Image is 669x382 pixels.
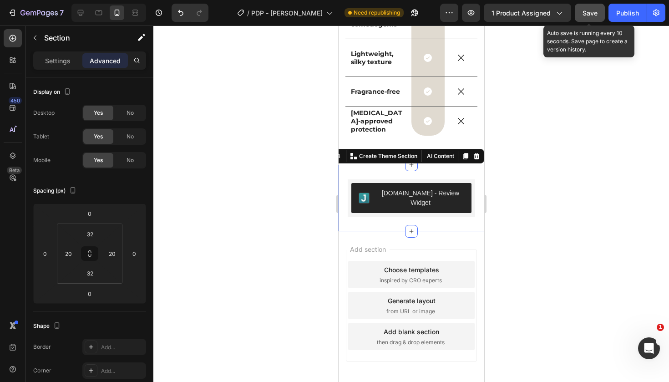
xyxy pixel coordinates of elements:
[339,25,484,382] iframe: Design area
[38,247,52,260] input: 0
[33,109,55,117] div: Desktop
[33,343,51,351] div: Border
[583,9,598,17] span: Save
[33,367,51,375] div: Corner
[4,4,68,22] button: 7
[45,56,71,66] p: Settings
[127,109,134,117] span: No
[127,132,134,141] span: No
[638,337,660,359] iframe: Intercom live chat
[81,287,99,301] input: 0
[33,156,51,164] div: Mobile
[94,109,103,117] span: Yes
[575,4,605,22] button: Save
[81,227,99,241] input: 2xl
[354,9,400,17] span: Need republishing
[101,343,144,351] div: Add...
[7,167,22,174] div: Beta
[101,367,144,375] div: Add...
[94,156,103,164] span: Yes
[484,4,571,22] button: 1 product assigned
[33,185,78,197] div: Spacing (px)
[60,7,64,18] p: 7
[90,56,121,66] p: Advanced
[172,4,208,22] div: Undo/Redo
[33,320,62,332] div: Shape
[657,324,664,331] span: 1
[105,247,119,260] input: 20px
[44,32,119,43] p: Section
[492,8,551,18] span: 1 product assigned
[81,207,99,220] input: 0
[81,266,99,280] input: 2xl
[251,8,323,18] span: PDP - [PERSON_NAME]
[33,132,49,141] div: Tablet
[9,97,22,104] div: 450
[94,132,103,141] span: Yes
[33,86,73,98] div: Display on
[608,4,647,22] button: Publish
[616,8,639,18] div: Publish
[127,156,134,164] span: No
[127,247,141,260] input: 0
[61,247,75,260] input: 20px
[247,8,249,18] span: /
